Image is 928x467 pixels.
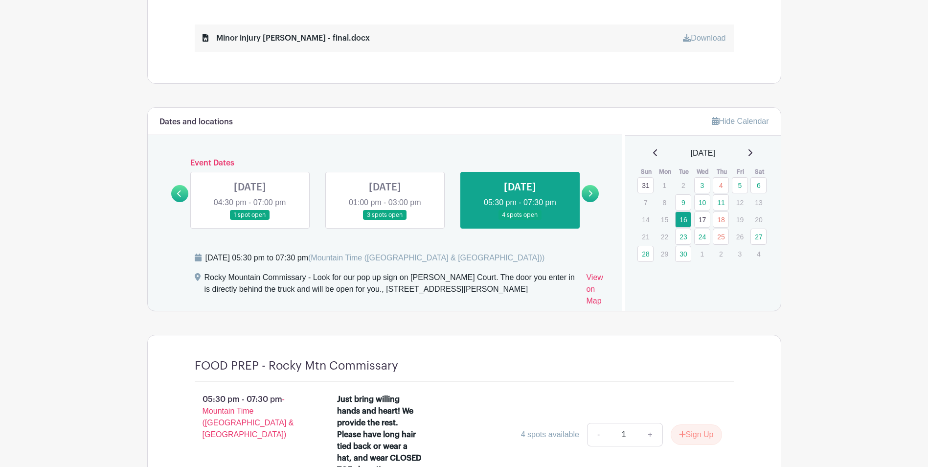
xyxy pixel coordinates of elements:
a: 6 [750,177,767,193]
h6: Dates and locations [159,117,233,127]
div: 4 spots available [521,429,579,441]
th: Mon [656,167,675,177]
p: 15 [656,212,673,227]
p: 3 [732,246,748,261]
a: 28 [637,246,654,262]
p: 4 [750,246,767,261]
a: Hide Calendar [712,117,769,125]
button: Sign Up [671,424,722,445]
p: 26 [732,229,748,244]
th: Thu [712,167,731,177]
a: 23 [675,229,691,245]
p: 29 [656,246,673,261]
a: View on Map [586,272,611,311]
p: 8 [656,195,673,210]
p: 2 [675,178,691,193]
a: Download [683,34,725,42]
a: 16 [675,211,691,228]
p: 13 [750,195,767,210]
p: 20 [750,212,767,227]
span: - Mountain Time ([GEOGRAPHIC_DATA] & [GEOGRAPHIC_DATA]) [203,395,294,439]
p: 22 [656,229,673,244]
a: 17 [694,211,710,228]
a: 11 [713,194,729,210]
p: 1 [694,246,710,261]
a: 31 [637,177,654,193]
div: Rocky Mountain Commissary - Look for our pop up sign on [PERSON_NAME] Court. The door you enter i... [204,272,579,311]
a: 10 [694,194,710,210]
a: 18 [713,211,729,228]
a: 24 [694,229,710,245]
p: 12 [732,195,748,210]
span: (Mountain Time ([GEOGRAPHIC_DATA] & [GEOGRAPHIC_DATA])) [308,254,544,262]
a: 3 [694,177,710,193]
p: 05:30 pm - 07:30 pm [179,390,322,444]
p: 14 [637,212,654,227]
a: + [638,423,662,446]
th: Tue [675,167,694,177]
a: 9 [675,194,691,210]
p: 21 [637,229,654,244]
a: - [587,423,610,446]
p: 2 [713,246,729,261]
div: Minor injury [PERSON_NAME] - final.docx [203,32,370,44]
th: Fri [731,167,750,177]
a: 27 [750,229,767,245]
span: [DATE] [691,147,715,159]
a: 25 [713,229,729,245]
a: 5 [732,177,748,193]
h6: Event Dates [188,159,582,168]
p: 7 [637,195,654,210]
h4: FOOD PREP - Rocky Mtn Commissary [195,359,398,373]
th: Wed [694,167,713,177]
a: 30 [675,246,691,262]
th: Sun [637,167,656,177]
div: [DATE] 05:30 pm to 07:30 pm [205,252,545,264]
p: 19 [732,212,748,227]
th: Sat [750,167,769,177]
p: 1 [656,178,673,193]
a: 4 [713,177,729,193]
